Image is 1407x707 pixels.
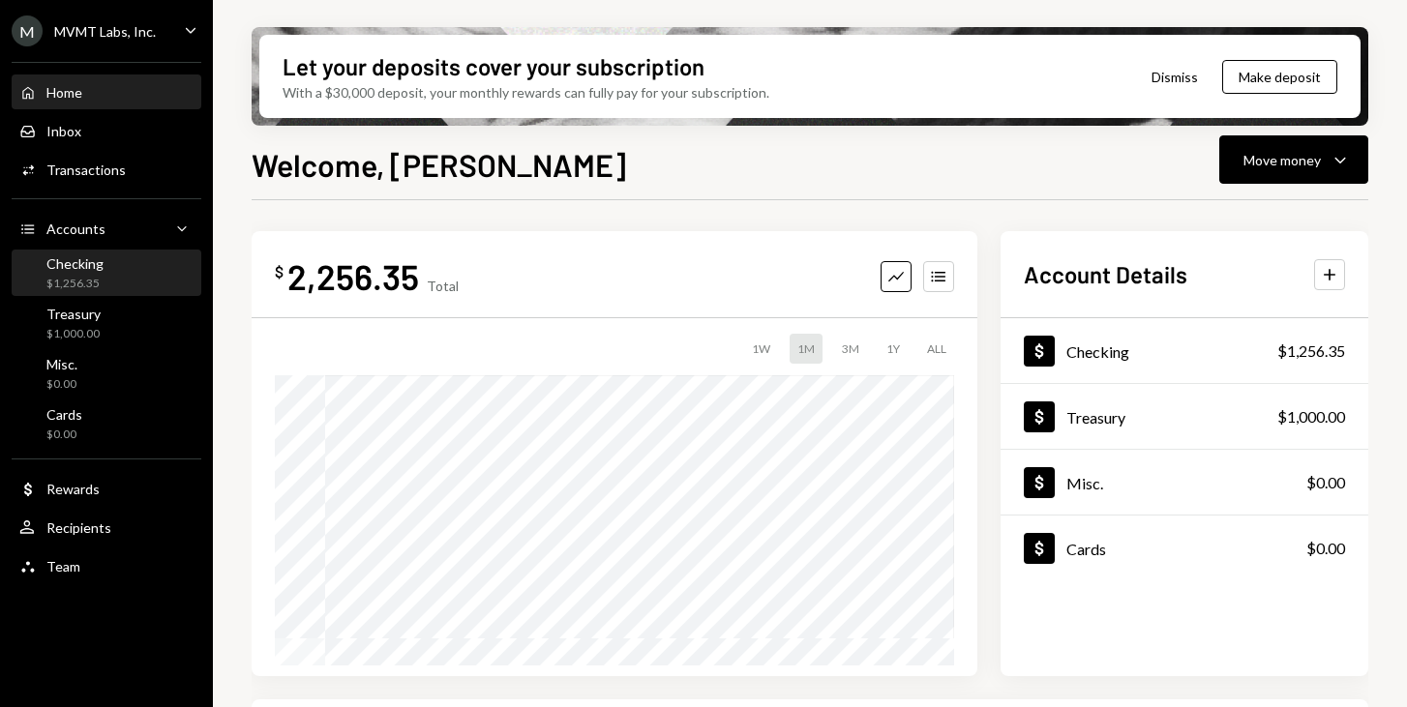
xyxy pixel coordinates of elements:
div: Team [46,558,80,574]
button: Make deposit [1222,60,1337,94]
a: Inbox [12,113,201,148]
a: Treasury$1,000.00 [1001,384,1368,449]
div: $1,256.35 [1277,339,1345,363]
div: Home [46,84,82,101]
div: 3M [834,334,867,364]
div: Cards [46,406,82,423]
div: $0.00 [46,376,77,393]
button: Dismiss [1127,54,1222,100]
div: Recipients [46,519,111,536]
div: $0.00 [1306,537,1345,560]
a: Misc.$0.00 [1001,450,1368,515]
a: Accounts [12,211,201,246]
div: Treasury [1066,408,1125,427]
div: Misc. [46,356,77,372]
div: $0.00 [1306,471,1345,494]
div: With a $30,000 deposit, your monthly rewards can fully pay for your subscription. [283,82,769,103]
div: Inbox [46,123,81,139]
div: Accounts [46,221,105,237]
div: $0.00 [46,427,82,443]
div: 1Y [879,334,908,364]
a: Cards$0.00 [1001,516,1368,580]
a: Checking$1,256.35 [1001,318,1368,383]
a: Rewards [12,471,201,506]
a: Home [12,74,201,109]
div: 2,256.35 [287,254,419,298]
div: 1W [744,334,778,364]
div: $1,000.00 [1277,405,1345,428]
div: Checking [46,255,104,272]
a: Transactions [12,152,201,187]
div: 1M [790,334,823,364]
div: $1,256.35 [46,276,104,292]
div: Treasury [46,306,101,322]
div: Let your deposits cover your subscription [283,50,704,82]
div: ALL [919,334,954,364]
div: Transactions [46,162,126,178]
a: Treasury$1,000.00 [12,300,201,346]
a: Checking$1,256.35 [12,250,201,296]
div: Total [427,278,459,294]
a: Recipients [12,510,201,545]
div: Cards [1066,540,1106,558]
h2: Account Details [1024,258,1187,290]
div: $1,000.00 [46,326,101,342]
div: MVMT Labs, Inc. [54,23,156,40]
div: M [12,15,43,46]
div: Checking [1066,342,1129,361]
a: Team [12,548,201,583]
h1: Welcome, [PERSON_NAME] [252,145,626,184]
a: Cards$0.00 [12,400,201,447]
div: Rewards [46,481,100,497]
div: $ [275,262,284,281]
div: Misc. [1066,474,1103,492]
div: Move money [1243,150,1321,170]
a: Misc.$0.00 [12,350,201,397]
button: Move money [1219,135,1368,184]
